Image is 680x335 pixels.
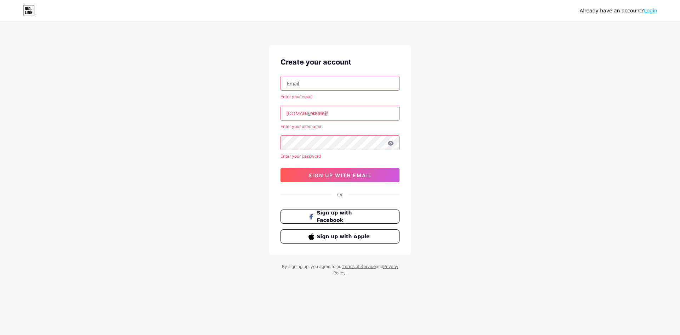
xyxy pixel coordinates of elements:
[280,168,399,182] button: sign up with email
[280,210,399,224] button: Sign up with Facebook
[342,264,376,269] a: Terms of Service
[280,153,399,160] div: Enter your password
[317,233,372,240] span: Sign up with Apple
[317,209,372,224] span: Sign up with Facebook
[286,110,328,117] div: [DOMAIN_NAME]/
[280,94,399,100] div: Enter your email
[280,57,399,67] div: Create your account
[308,172,372,178] span: sign up with email
[280,123,399,130] div: Enter your username
[280,229,399,244] button: Sign up with Apple
[644,8,657,13] a: Login
[337,191,343,198] div: Or
[280,263,400,276] div: By signing up, you agree to our and .
[580,7,657,15] div: Already have an account?
[281,106,399,120] input: username
[281,76,399,90] input: Email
